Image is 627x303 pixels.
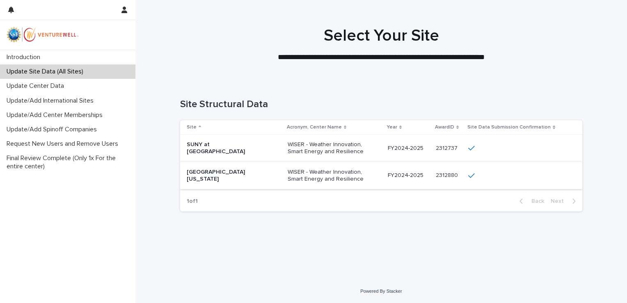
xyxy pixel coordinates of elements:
a: Powered By Stacker [360,289,402,294]
p: WISER - Weather Innovation, Smart Energy and Resilience [288,169,370,183]
span: Next [551,198,569,204]
p: Site [187,123,197,132]
p: Update/Add International Sites [3,97,100,105]
p: FY2024-2025 [388,145,429,152]
p: Site Data Submission Confirmation [467,123,551,132]
p: 1 of 1 [180,191,204,211]
p: SUNY at [GEOGRAPHIC_DATA] [187,141,269,155]
button: Next [547,197,582,205]
p: Update Site Data (All Sites) [3,68,90,76]
p: WISER - Weather Innovation, Smart Energy and Resilience [288,141,370,155]
p: Request New Users and Remove Users [3,140,125,148]
p: Year [387,123,397,132]
h1: Site Structural Data [180,99,582,110]
tr: SUNY at [GEOGRAPHIC_DATA]WISER - Weather Innovation, Smart Energy and ResilienceFY2024-2025231273... [180,135,582,162]
p: AwardID [435,123,454,132]
p: Final Review Complete (Only 1x For the entire center) [3,154,135,170]
p: 2312880 [436,170,460,179]
p: FY2024-2025 [388,172,429,179]
p: Update/Add Center Memberships [3,111,109,119]
button: Back [513,197,547,205]
span: Back [526,198,544,204]
p: Introduction [3,53,47,61]
img: mWhVGmOKROS2pZaMU8FQ [7,27,79,43]
p: Update/Add Spinoff Companies [3,126,103,133]
p: 2312737 [436,143,459,152]
p: Update Center Data [3,82,71,90]
tr: [GEOGRAPHIC_DATA][US_STATE]WISER - Weather Innovation, Smart Energy and ResilienceFY2024-20252312... [180,162,582,189]
p: [GEOGRAPHIC_DATA][US_STATE] [187,169,269,183]
p: Acronym, Center Name [287,123,342,132]
h1: Select Your Site [180,26,582,46]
